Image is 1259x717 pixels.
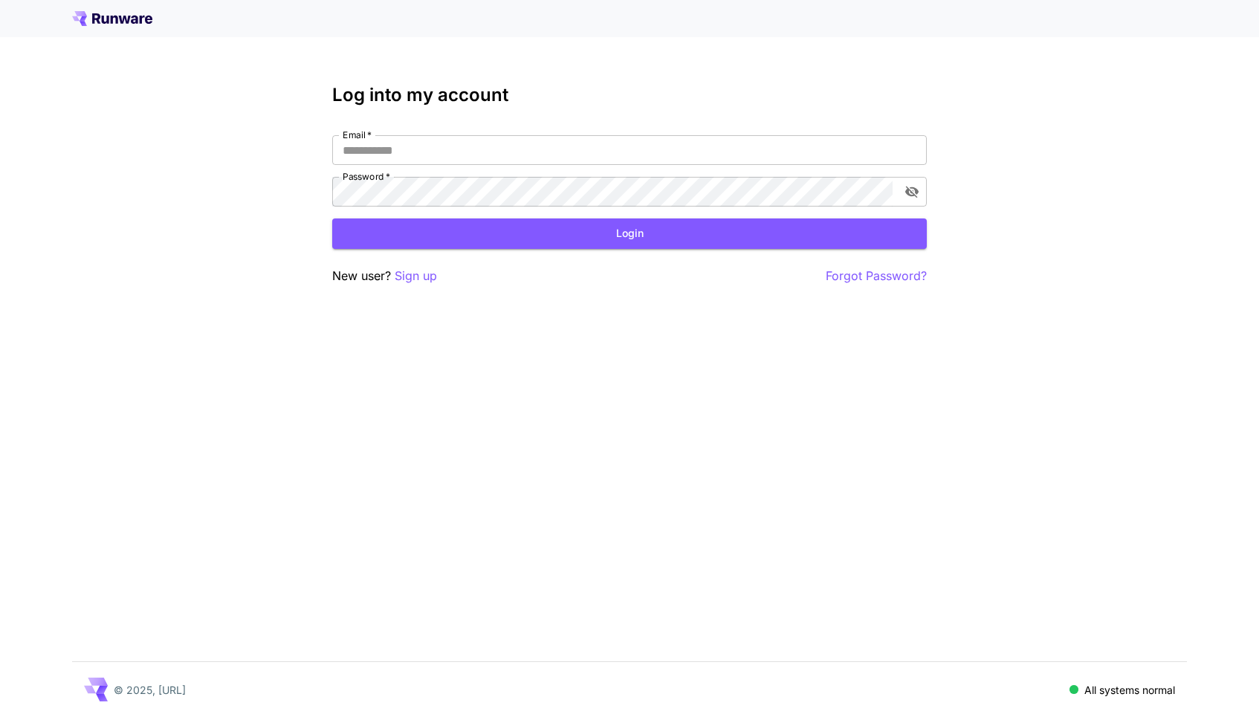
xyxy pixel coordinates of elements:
p: New user? [332,267,437,285]
label: Email [343,129,372,141]
button: Login [332,218,927,249]
p: © 2025, [URL] [114,682,186,698]
label: Password [343,170,390,183]
button: Forgot Password? [826,267,927,285]
h3: Log into my account [332,85,927,106]
button: toggle password visibility [899,178,925,205]
p: All systems normal [1084,682,1175,698]
button: Sign up [395,267,437,285]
